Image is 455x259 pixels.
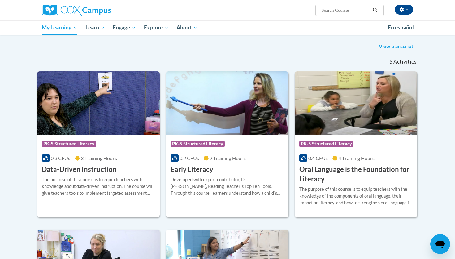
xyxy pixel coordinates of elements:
span: Activities [393,58,417,65]
a: Engage [109,20,140,35]
a: Course LogoPK-5 Structured Literacy0.4 CEUs4 Training Hours Oral Language is the Foundation for L... [295,71,417,217]
span: PK-5 Structured Literacy [171,141,225,147]
input: Search Courses [321,7,370,14]
span: 5 [389,58,392,65]
a: My Learning [38,20,81,35]
span: Learn [85,24,105,31]
a: View transcript [374,42,418,51]
button: Account Settings [395,5,413,15]
span: 3 Training Hours [81,155,117,161]
iframe: Button to launch messaging window [430,234,450,254]
a: Cox Campus [42,5,159,16]
span: PK-5 Structured Literacy [42,141,96,147]
span: About [176,24,197,31]
span: 0.4 CEUs [308,155,328,161]
span: 2 Training Hours [210,155,246,161]
img: Course Logo [166,71,288,135]
span: My Learning [42,24,77,31]
a: About [173,20,202,35]
span: En español [388,24,414,31]
span: 0.3 CEUs [51,155,70,161]
span: Explore [144,24,169,31]
a: Course LogoPK-5 Structured Literacy0.2 CEUs2 Training Hours Early LiteracyDeveloped with expert c... [166,71,288,217]
button: Search [370,7,380,14]
img: Course Logo [295,71,417,135]
h3: Data-Driven Instruction [42,165,117,174]
h3: Oral Language is the Foundation for Literacy [299,165,413,184]
span: 0.2 CEUs [180,155,199,161]
span: Engage [113,24,136,31]
div: The purpose of this course is to equip teachers with knowledge about data-driven instruction. The... [42,176,155,197]
span: PK-5 Structured Literacy [299,141,353,147]
img: Course Logo [37,71,160,135]
div: Main menu [32,20,422,35]
a: Learn [81,20,109,35]
h3: Early Literacy [171,165,213,174]
a: Course LogoPK-5 Structured Literacy0.3 CEUs3 Training Hours Data-Driven InstructionThe purpose of... [37,71,160,217]
a: En español [384,21,418,34]
span: 4 Training Hours [338,155,375,161]
div: The purpose of this course is to equip teachers with the knowledge of the components of oral lang... [299,186,413,206]
a: Explore [140,20,173,35]
div: Developed with expert contributor, Dr. [PERSON_NAME], Reading Teacherʹs Top Ten Tools. Through th... [171,176,284,197]
img: Cox Campus [42,5,111,16]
